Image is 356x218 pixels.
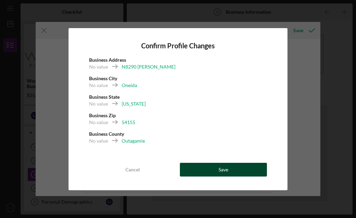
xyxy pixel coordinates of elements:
[89,163,176,177] button: Cancel
[122,82,137,89] div: Oneida
[125,163,140,177] div: Cancel
[89,131,124,137] b: Business County
[89,100,108,107] div: No value
[122,119,135,126] div: 54155
[122,100,146,107] div: [US_STATE]
[89,57,126,63] b: Business Address
[89,42,267,50] h4: Confirm Profile Changes
[89,137,108,144] div: No value
[89,82,108,89] div: No value
[180,163,267,177] button: Save
[89,112,116,118] b: Business Zip
[89,63,108,70] div: No value
[89,119,108,126] div: No value
[219,163,228,177] div: Save
[122,63,175,70] div: N8290 [PERSON_NAME]
[89,94,120,100] b: Business State
[89,75,117,81] b: Business City
[122,137,145,144] div: Outagamie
